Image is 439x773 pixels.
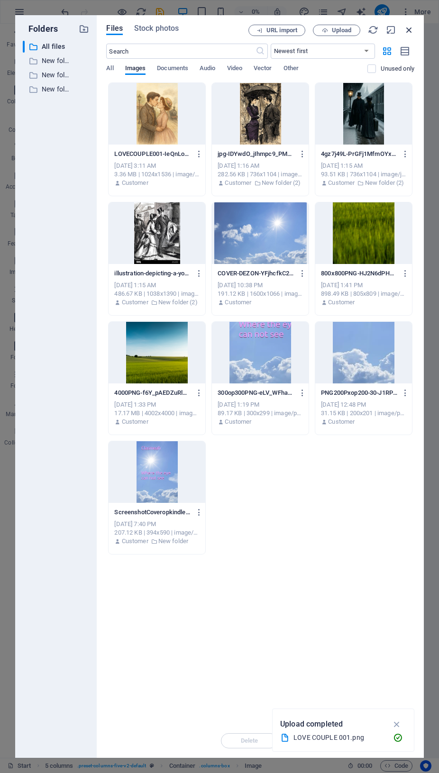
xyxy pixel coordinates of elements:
[114,290,200,298] div: 486.67 KB | 1038x1390 | image/jpeg
[225,298,251,307] p: Customer
[158,298,198,307] p: New folder (2)
[106,23,123,34] span: Files
[122,179,148,187] p: Customer
[114,537,200,546] div: By: Customer | Folder: New folder
[262,179,301,187] p: New folder (2)
[321,281,406,290] div: [DATE] 1:41 PM
[122,298,148,307] p: Customer
[225,418,251,426] p: Customer
[218,170,303,179] div: 282.56 KB | 736x1104 | image/jpeg
[42,84,72,95] p: New folder
[157,63,188,76] span: Documents
[225,179,251,187] p: Customer
[106,44,255,59] input: Search
[23,83,72,95] div: New folder
[114,150,191,158] p: LOVECOUPLE001-IeQnLoBCWQ41RyjNL8y81Q.png
[328,418,355,426] p: Customer
[114,528,200,537] div: 207.12 KB | 394x590 | image/png
[227,63,242,76] span: Video
[280,718,343,730] p: Upload completed
[321,269,397,278] p: 800x800PNG-HJ2N6dPHASephX9_O88CPQ.png
[218,150,294,158] p: jpg-IDYwdO_jIhmpc9_PM90E_w
[218,290,303,298] div: 191.12 KB | 1600x1066 | image/jpeg
[134,23,179,34] span: Stock photos
[218,162,303,170] div: [DATE] 1:16 AM
[321,400,406,409] div: [DATE] 12:48 PM
[114,298,200,307] div: By: Customer | Folder: New folder (2)
[313,25,360,36] button: Upload
[321,150,397,158] p: 4gz7j49L-PrGFj1MfmOYxDlYWixop4g.jpg
[23,69,72,81] div: New folder (1)
[122,537,148,546] p: Customer
[321,179,406,187] div: By: Customer | Folder: New folder (2)
[218,400,303,409] div: [DATE] 1:19 PM
[328,179,355,187] p: Customer
[114,508,191,517] p: ScreenshotCoveropkindle-hpzEov3OZbg36hYtvrr5qA.png
[321,409,406,418] div: 31.15 KB | 200x201 | image/png
[248,25,305,36] button: URL import
[79,24,89,34] i: Create new folder
[200,63,215,76] span: Audio
[114,281,200,290] div: [DATE] 1:15 AM
[23,55,72,67] div: New folder (2)
[293,732,385,743] div: LOVE COUPLE 001.png
[23,83,89,95] div: New folder
[218,389,294,397] p: 300op300PNG-eLV_WFhabvYV58eDC6q3Ow.png
[158,537,188,546] p: New folder
[321,389,397,397] p: PNG200Pxop200-30-J1RPh54vT_Re2b7rvEg.png
[114,269,191,278] p: illustration-depicting-a-young-wife-seeing-her-husband-on-to-his-train-illustrated-by-edward-hugh...
[42,70,72,81] p: New folder (1)
[365,179,404,187] p: New folder (2)
[23,23,58,35] p: Folders
[23,55,89,67] div: New folder (2)
[332,27,351,33] span: Upload
[321,290,406,298] div: 898.49 KB | 805x809 | image/png
[321,162,406,170] div: [DATE] 1:15 AM
[218,281,303,290] div: [DATE] 10:38 PM
[368,25,378,35] i: Reload
[114,389,191,397] p: 4000PNG-f6Y_pAEDZuRlWWb4-_jd0A.png
[321,170,406,179] div: 93.51 KB | 736x1104 | image/jpeg
[42,55,72,66] p: New folder (2)
[266,27,297,33] span: URL import
[328,298,355,307] p: Customer
[125,63,146,76] span: Images
[114,400,200,409] div: [DATE] 1:33 PM
[106,63,113,76] span: All
[114,409,200,418] div: 17.17 MB | 4002x4000 | image/png
[114,170,200,179] div: 3.36 MB | 1024x1536 | image/png
[381,64,414,73] p: Displays only files that are not in use on the website. Files added during this session can still...
[284,63,299,76] span: Other
[23,69,89,81] div: New folder (1)
[23,41,25,53] div: ​
[122,418,148,426] p: Customer
[42,41,72,52] p: All files
[218,269,294,278] p: COVER-DEZON-YFjhcfkC2QdhOHLN1co_fg.jpg
[218,409,303,418] div: 89.17 KB | 300x299 | image/png
[254,63,272,76] span: Vector
[114,162,200,170] div: [DATE] 3:11 AM
[114,520,200,528] div: [DATE] 7:40 PM
[386,25,396,35] i: Minimize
